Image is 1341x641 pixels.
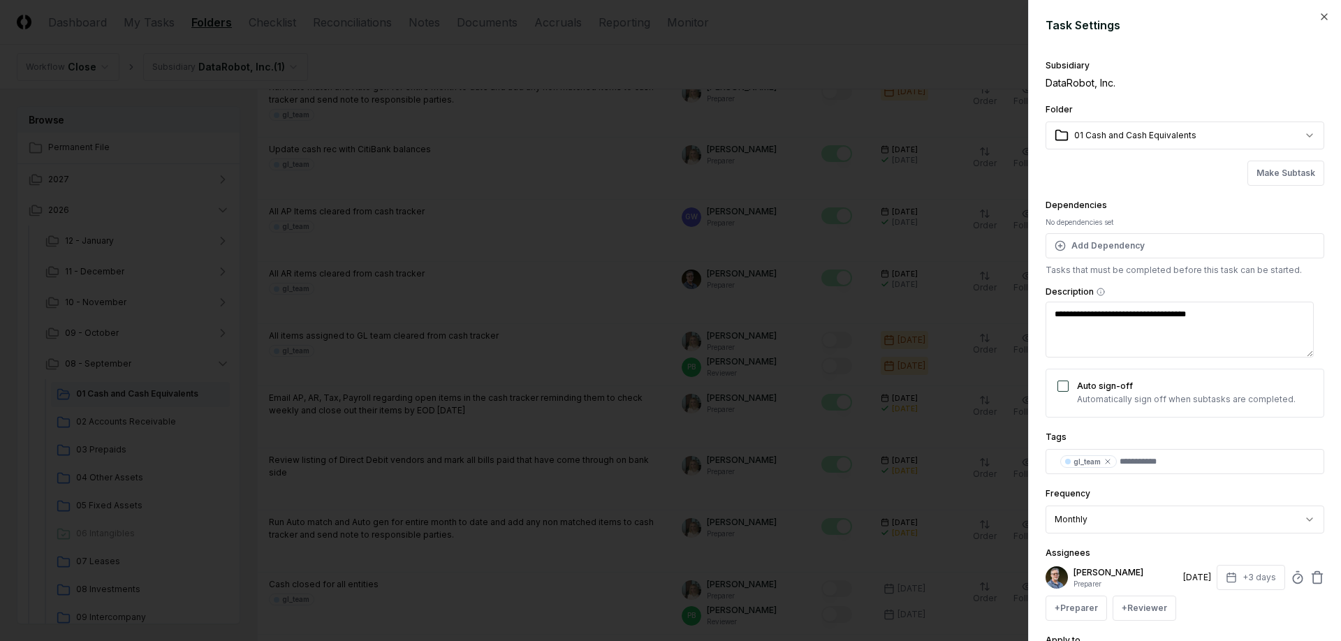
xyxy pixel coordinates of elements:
[1046,547,1090,558] label: Assignees
[1046,488,1090,499] label: Frequency
[1077,393,1296,406] p: Automatically sign off when subtasks are completed.
[1247,161,1324,186] button: Make Subtask
[1046,200,1107,210] label: Dependencies
[1046,61,1324,70] div: Subsidiary
[1097,288,1105,296] button: Description
[1073,457,1112,467] div: gl_team
[1046,17,1324,34] h2: Task Settings
[1046,75,1324,90] div: DataRobot, Inc.
[1113,596,1176,621] button: +Reviewer
[1046,264,1324,277] p: Tasks that must be completed before this task can be started.
[1046,288,1324,296] label: Description
[1046,217,1324,228] div: No dependencies set
[1046,566,1068,589] img: ACg8ocIKkWkSBt61NmUwqxQxRTOE9S1dAxJWMQCA-dosXduSGjW8Ryxq=s96-c
[1073,566,1178,579] p: [PERSON_NAME]
[1046,104,1073,115] label: Folder
[1073,579,1178,589] p: Preparer
[1183,571,1211,584] div: [DATE]
[1046,233,1324,258] button: Add Dependency
[1217,565,1285,590] button: +3 days
[1046,596,1107,621] button: +Preparer
[1077,381,1133,391] label: Auto sign-off
[1046,432,1067,442] label: Tags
